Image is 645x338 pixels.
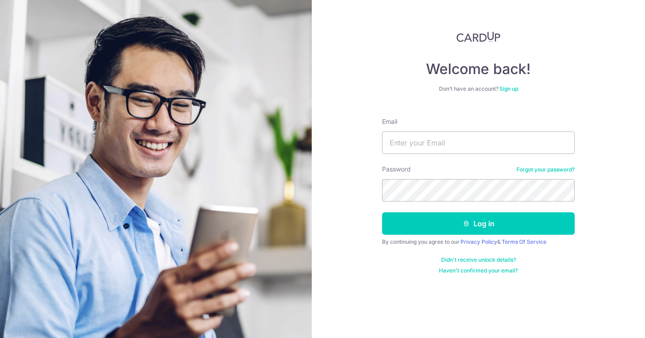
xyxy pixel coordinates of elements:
[456,31,500,42] img: CardUp Logo
[382,85,575,92] div: Don’t have an account?
[382,212,575,235] button: Log in
[441,256,516,263] a: Didn't receive unlock details?
[502,238,546,245] a: Terms Of Service
[516,166,575,173] a: Forgot your password?
[382,238,575,246] div: By continuing you agree to our &
[382,132,575,154] input: Enter your Email
[382,60,575,78] h4: Welcome back!
[382,117,397,126] label: Email
[382,165,411,174] label: Password
[439,267,518,274] a: Haven't confirmed your email?
[499,85,518,92] a: Sign up
[460,238,497,245] a: Privacy Policy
